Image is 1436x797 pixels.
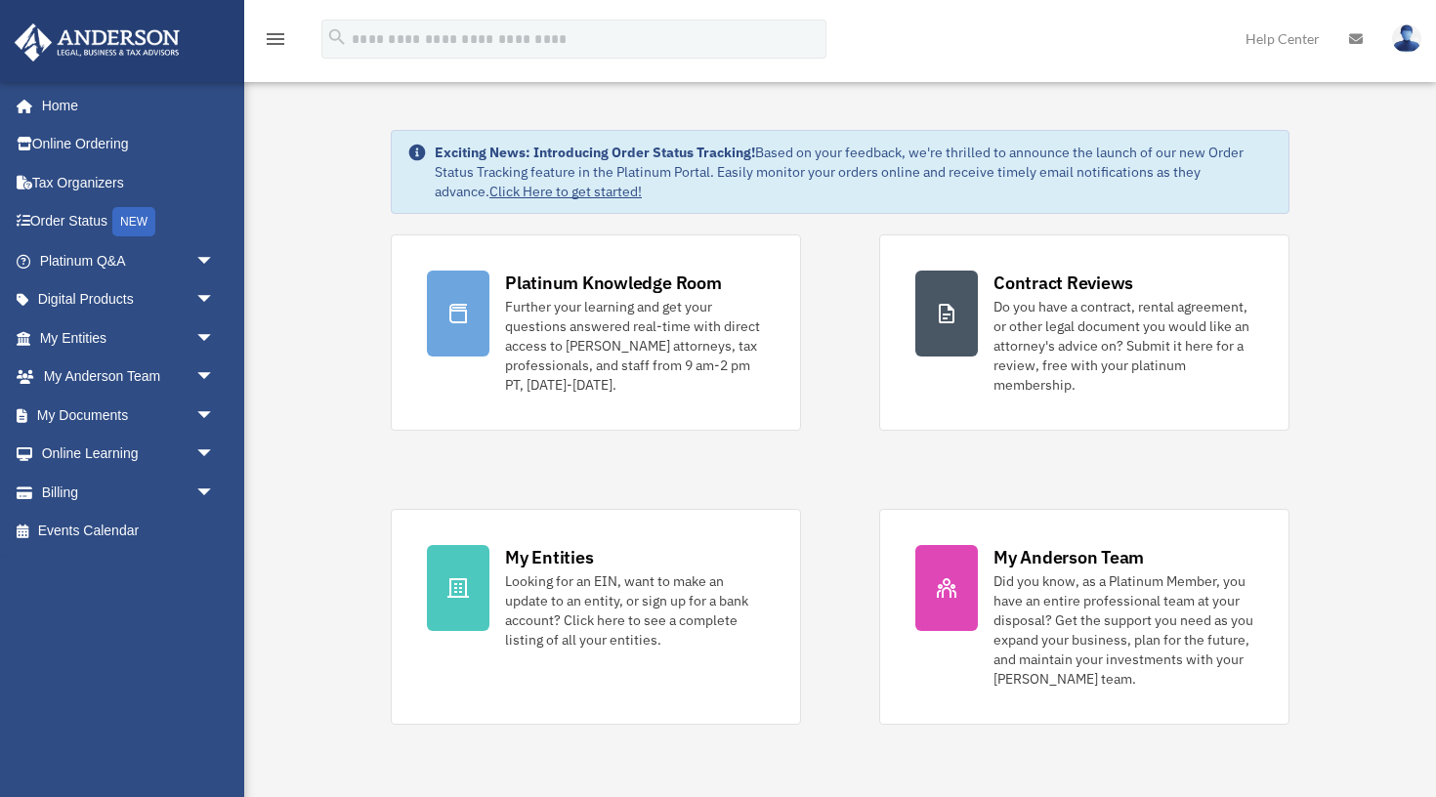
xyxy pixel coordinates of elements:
a: Home [14,86,234,125]
span: arrow_drop_down [195,396,234,436]
a: Platinum Knowledge Room Further your learning and get your questions answered real-time with dire... [391,234,801,431]
a: Contract Reviews Do you have a contract, rental agreement, or other legal document you would like... [879,234,1289,431]
div: Further your learning and get your questions answered real-time with direct access to [PERSON_NAM... [505,297,765,395]
a: My Anderson Teamarrow_drop_down [14,357,244,397]
a: Order StatusNEW [14,202,244,242]
img: User Pic [1392,24,1421,53]
span: arrow_drop_down [195,280,234,320]
div: My Entities [505,545,593,569]
a: Events Calendar [14,512,244,551]
a: My Documentsarrow_drop_down [14,396,244,435]
a: menu [264,34,287,51]
div: Did you know, as a Platinum Member, you have an entire professional team at your disposal? Get th... [993,571,1253,689]
a: Online Learningarrow_drop_down [14,435,244,474]
div: Platinum Knowledge Room [505,271,722,295]
a: Billingarrow_drop_down [14,473,244,512]
div: Contract Reviews [993,271,1133,295]
a: My Entities Looking for an EIN, want to make an update to an entity, or sign up for a bank accoun... [391,509,801,725]
a: Click Here to get started! [489,183,642,200]
strong: Exciting News: Introducing Order Status Tracking! [435,144,755,161]
div: Based on your feedback, we're thrilled to announce the launch of our new Order Status Tracking fe... [435,143,1273,201]
span: arrow_drop_down [195,357,234,398]
a: Platinum Q&Aarrow_drop_down [14,241,244,280]
span: arrow_drop_down [195,318,234,358]
a: Digital Productsarrow_drop_down [14,280,244,319]
a: Tax Organizers [14,163,244,202]
a: My Entitiesarrow_drop_down [14,318,244,357]
span: arrow_drop_down [195,435,234,475]
div: Do you have a contract, rental agreement, or other legal document you would like an attorney's ad... [993,297,1253,395]
img: Anderson Advisors Platinum Portal [9,23,186,62]
div: Looking for an EIN, want to make an update to an entity, or sign up for a bank account? Click her... [505,571,765,650]
div: NEW [112,207,155,236]
i: menu [264,27,287,51]
a: Online Ordering [14,125,244,164]
span: arrow_drop_down [195,473,234,513]
div: My Anderson Team [993,545,1144,569]
i: search [326,26,348,48]
a: My Anderson Team Did you know, as a Platinum Member, you have an entire professional team at your... [879,509,1289,725]
span: arrow_drop_down [195,241,234,281]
